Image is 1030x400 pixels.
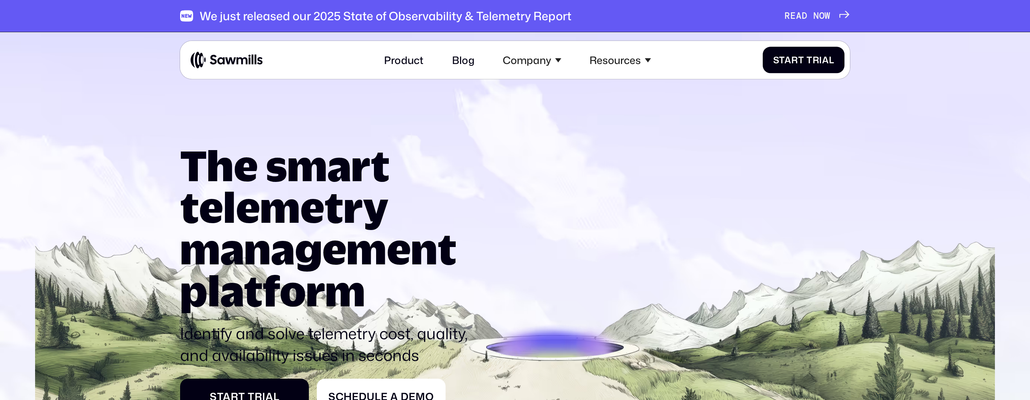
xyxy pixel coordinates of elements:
a: Blog [444,46,482,74]
div: Start Trial [773,55,834,65]
div: Resources [590,54,641,66]
a: READ NOW [784,10,850,21]
a: Start Trial [763,47,844,73]
p: Identify and solve telemetry cost, quality, and availability issues in seconds [180,323,479,366]
div: Company [503,54,551,66]
h1: The smart telemetry management platform [180,144,479,311]
div: READ NOW [784,10,830,21]
div: We just released our 2025 State of Observability & Telemetry Report [200,9,571,23]
a: Product [376,46,431,74]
